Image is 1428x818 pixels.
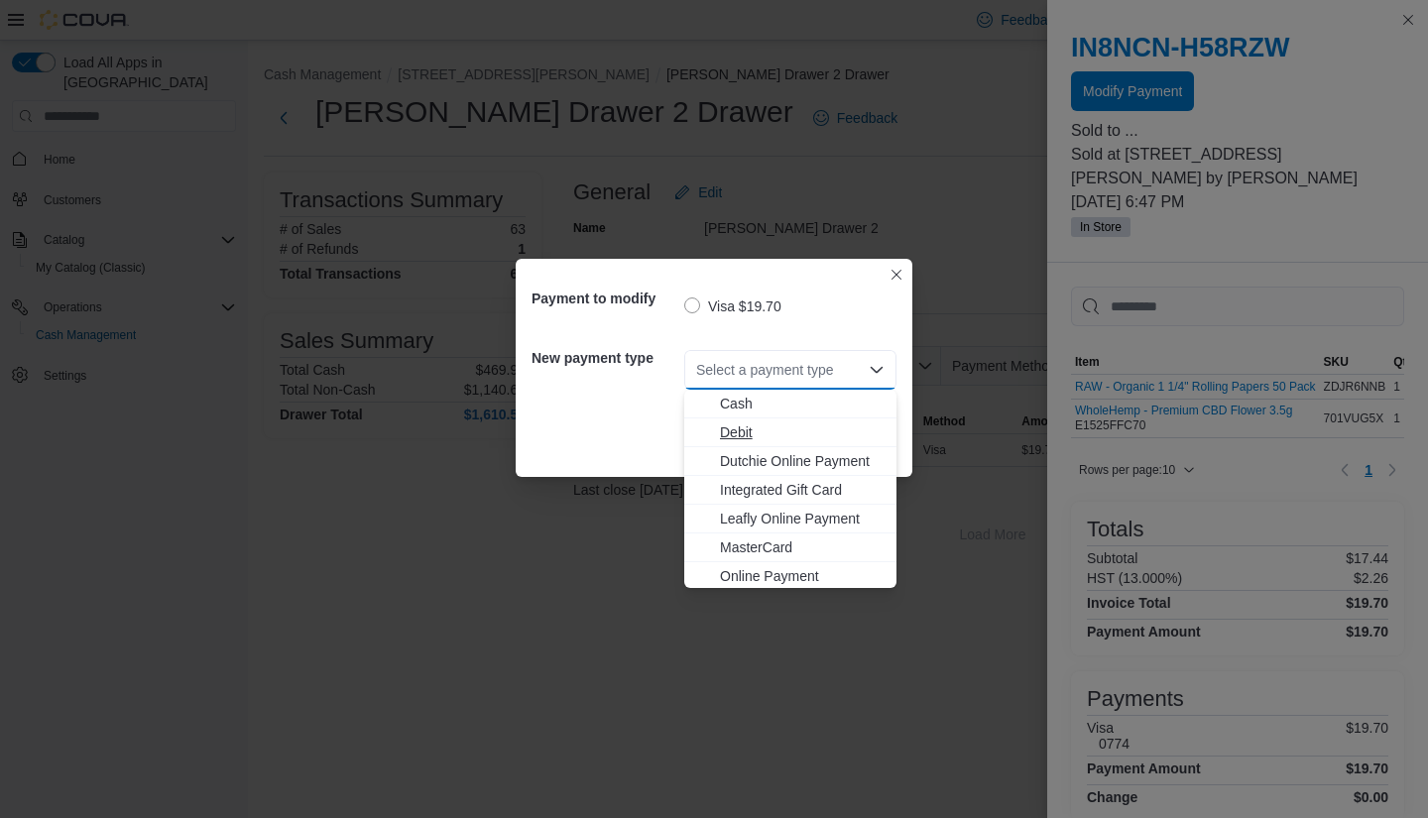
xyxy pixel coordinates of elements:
span: Cash [720,394,885,413]
button: Closes this modal window [885,263,908,287]
button: Dutchie Online Payment [684,447,896,476]
button: Leafly Online Payment [684,505,896,533]
h5: New payment type [532,338,680,378]
input: Accessible screen reader label [696,358,698,382]
button: Close list of options [869,362,885,378]
h5: Payment to modify [532,279,680,318]
button: MasterCard [684,533,896,562]
span: Integrated Gift Card [720,480,885,500]
button: Cash [684,390,896,418]
button: Debit [684,418,896,447]
span: Debit [720,422,885,442]
button: Online Payment [684,562,896,591]
span: MasterCard [720,537,885,557]
button: Integrated Gift Card [684,476,896,505]
div: Choose from the following options [684,390,896,620]
label: Visa $19.70 [684,294,781,318]
span: Online Payment [720,566,885,586]
span: Leafly Online Payment [720,509,885,528]
span: Dutchie Online Payment [720,451,885,471]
